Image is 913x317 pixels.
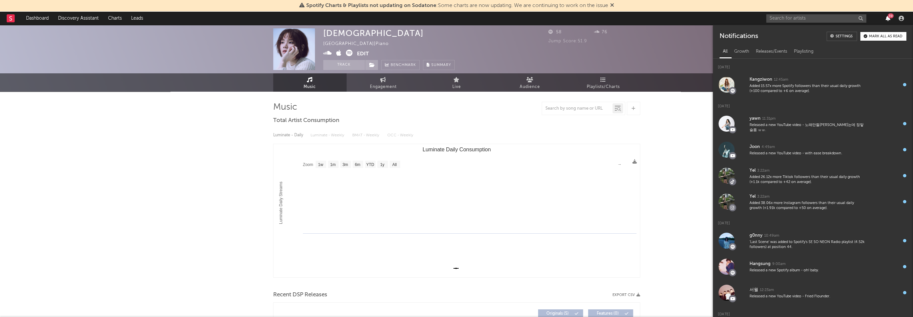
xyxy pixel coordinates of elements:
div: 12:45am [774,77,788,82]
div: Mark all as read [869,35,902,38]
a: Settings [827,32,857,41]
div: Added 26.12x more Tiktok followers than their usual daily growth (+1.1k compared to +42 on average). [750,175,867,185]
span: Jump Score: 51.9 [548,39,587,43]
input: Search for artists [766,14,866,23]
button: Summary [423,60,455,70]
a: Charts [103,12,126,25]
div: Released a new Spotify album - oh! baby. [750,268,867,273]
div: Releases/Events [753,46,791,57]
span: Playlists/Charts [587,83,620,91]
div: 11:31pm [762,116,776,121]
text: YTD [366,162,374,167]
div: 12:23am [760,288,774,293]
span: Dismiss [610,3,614,8]
text: Luminate Daily Consumption [422,147,491,152]
div: [DATE] [713,59,913,72]
div: 3:22am [757,168,770,173]
button: Export CSV [612,293,640,297]
text: 6m [355,162,360,167]
div: Playlisting [791,46,817,57]
div: Released a new YouTube video - Fried Flounder. [750,294,867,299]
a: Yel3:22amAdded 38.06x more Instagram followers than their usual daily growth (+1.91k compared to ... [713,189,913,215]
div: Kangziwon [750,76,772,84]
div: Released a new YouTube video - with ease breakdown. [750,151,867,156]
div: 'Last Scene' was added to Spotify's SE SO NEON Radio playlist (4.52k followers) at position 44. [750,240,867,250]
a: Audience [493,73,567,92]
span: Engagement [370,83,397,91]
text: 1y [380,162,384,167]
div: 3:22am [757,194,770,199]
span: Benchmark [391,61,416,69]
span: 58 [548,30,562,34]
div: Notifications [720,32,758,41]
button: Mark all as read [860,32,906,41]
span: Audience [520,83,540,91]
div: yawn [750,115,761,123]
input: Search by song name or URL [542,106,612,111]
a: Benchmark [381,60,420,70]
div: All [720,46,731,57]
div: 39 [888,13,894,18]
span: Music [304,83,316,91]
div: 4:49am [762,145,775,150]
a: Dashboard [21,12,53,25]
div: [DEMOGRAPHIC_DATA] [323,28,424,38]
a: 서월12:23amReleased a new YouTube video - Fried Flounder. [713,280,913,306]
a: Live [420,73,493,92]
span: Summary [431,63,451,67]
a: Yel3:22amAdded 26.12x more Tiktok followers than their usual daily growth (+1.1k compared to +42 ... [713,163,913,189]
a: Music [273,73,347,92]
div: Released a new YouTube video - 노래만들[PERSON_NAME]는데 정맣슬픔 ㅠㅠ. [750,123,867,133]
a: Discovery Assistant [53,12,103,25]
span: 76 [594,30,607,34]
div: Hangsung [750,260,771,268]
button: 39 [886,16,890,21]
a: Playlists/Charts [567,73,640,92]
div: Growth [731,46,753,57]
span: : Some charts are now updating. We are continuing to work on the issue [306,3,608,8]
a: Kangziwon12:45amAdded 15.57x more Spotify followers than their usual daily growth (+100 compared ... [713,72,913,98]
text: All [392,162,396,167]
div: [GEOGRAPHIC_DATA] | Piano [323,40,396,48]
button: Track [323,60,365,70]
button: Edit [357,50,369,58]
span: Features ( 0 ) [592,312,623,316]
div: 서월 [750,286,758,294]
text: Zoom [303,162,313,167]
span: Spotify Charts & Playlists not updating on Sodatone [306,3,436,8]
a: g0nny10:49am'Last Scene' was added to Spotify's SE SO NEON Radio playlist (4.52k followers) at po... [713,228,913,254]
div: Added 38.06x more Instagram followers than their usual daily growth (+1.91k compared to +50 on av... [750,201,867,211]
span: Live [452,83,461,91]
text: 3m [342,162,348,167]
a: Engagement [347,73,420,92]
div: Yel [750,167,756,175]
text: → [617,162,621,167]
div: Yel [750,193,756,201]
span: Total Artist Consumption [273,117,339,125]
div: 10:49am [764,233,779,238]
text: 1m [330,162,336,167]
div: Joon [750,143,760,151]
div: [DATE] [713,98,913,111]
div: g0nny [750,232,763,240]
a: Hangsung9:00amReleased a new Spotify album - oh! baby. [713,254,913,280]
a: yawn11:31pmReleased a new YouTube video - 노래만들[PERSON_NAME]는데 정맣슬픔 ㅠㅠ. [713,111,913,137]
div: 9:00am [772,262,786,267]
div: [DATE] [713,215,913,228]
span: Recent DSP Releases [273,291,327,299]
a: Joon4:49amReleased a new YouTube video - with ease breakdown. [713,137,913,163]
text: Luminate Daily Streams [278,182,283,224]
a: Leads [126,12,148,25]
text: 1w [318,162,323,167]
span: Originals ( 5 ) [542,312,573,316]
div: Settings [836,35,853,38]
div: Added 15.57x more Spotify followers than their usual daily growth (+100 compared to +6 on average). [750,84,867,94]
svg: Luminate Daily Consumption [274,144,640,277]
